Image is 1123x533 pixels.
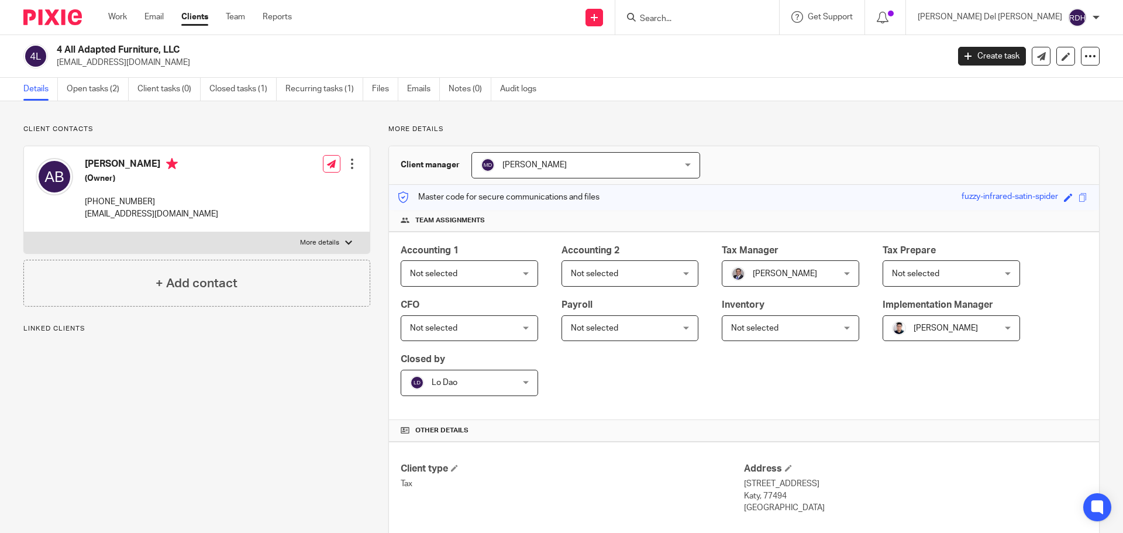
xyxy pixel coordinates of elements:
a: Notes (0) [449,78,491,101]
span: Lo Dao [432,379,457,387]
span: Payroll [561,300,592,310]
span: [PERSON_NAME] [914,324,978,332]
p: Client contacts [23,125,370,134]
p: More details [300,238,339,247]
h5: (Owner) [85,173,218,184]
p: Linked clients [23,324,370,333]
a: Open tasks (2) [67,78,129,101]
span: Get Support [808,13,853,21]
a: Email [144,11,164,23]
h2: 4 All Adapted Furniture, LLC [57,44,764,56]
p: [EMAIL_ADDRESS][DOMAIN_NAME] [57,57,941,68]
span: Tax Prepare [883,246,936,255]
span: Not selected [410,270,457,278]
img: svg%3E [36,158,73,195]
a: Closed tasks (1) [209,78,277,101]
span: Accounting 2 [561,246,619,255]
img: IMG_0272.png [892,321,906,335]
a: Team [226,11,245,23]
span: Team assignments [415,216,485,225]
img: svg%3E [1068,8,1087,27]
input: Search [639,14,744,25]
p: More details [388,125,1100,134]
span: Not selected [892,270,939,278]
span: [PERSON_NAME] [502,161,567,169]
span: Not selected [571,270,618,278]
p: [GEOGRAPHIC_DATA] [744,502,1087,514]
span: Tax Manager [722,246,778,255]
span: Accounting 1 [401,246,459,255]
h3: Client manager [401,159,460,171]
img: svg%3E [481,158,495,172]
a: Create task [958,47,1026,66]
img: svg%3E [23,44,48,68]
a: Audit logs [500,78,545,101]
p: [PERSON_NAME] Del [PERSON_NAME] [918,11,1062,23]
p: Tax [401,478,744,490]
a: Files [372,78,398,101]
span: Other details [415,426,469,435]
span: Inventory [722,300,764,310]
a: Emails [407,78,440,101]
h4: [PERSON_NAME] [85,158,218,173]
a: Work [108,11,127,23]
span: [PERSON_NAME] [753,270,817,278]
h4: + Add contact [156,274,237,293]
p: [STREET_ADDRESS] [744,478,1087,490]
p: [PHONE_NUMBER] [85,196,218,208]
p: Katy, 77494 [744,490,1087,502]
p: [EMAIL_ADDRESS][DOMAIN_NAME] [85,208,218,220]
span: Closed by [401,355,445,364]
a: Client tasks (0) [137,78,201,101]
span: Not selected [571,324,618,332]
a: Clients [181,11,208,23]
img: Pixie [23,9,82,25]
img: svg%3E [410,376,424,390]
div: fuzzy-infrared-satin-spider [962,191,1058,204]
h4: Address [744,463,1087,475]
i: Primary [166,158,178,170]
span: Implementation Manager [883,300,993,310]
a: Details [23,78,58,101]
span: Not selected [410,324,457,332]
h4: Client type [401,463,744,475]
img: thumbnail_IMG_0720.jpg [731,267,745,281]
p: Master code for secure communications and files [398,191,600,203]
span: CFO [401,300,419,310]
a: Recurring tasks (1) [285,78,363,101]
a: Reports [263,11,292,23]
span: Not selected [731,324,778,332]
